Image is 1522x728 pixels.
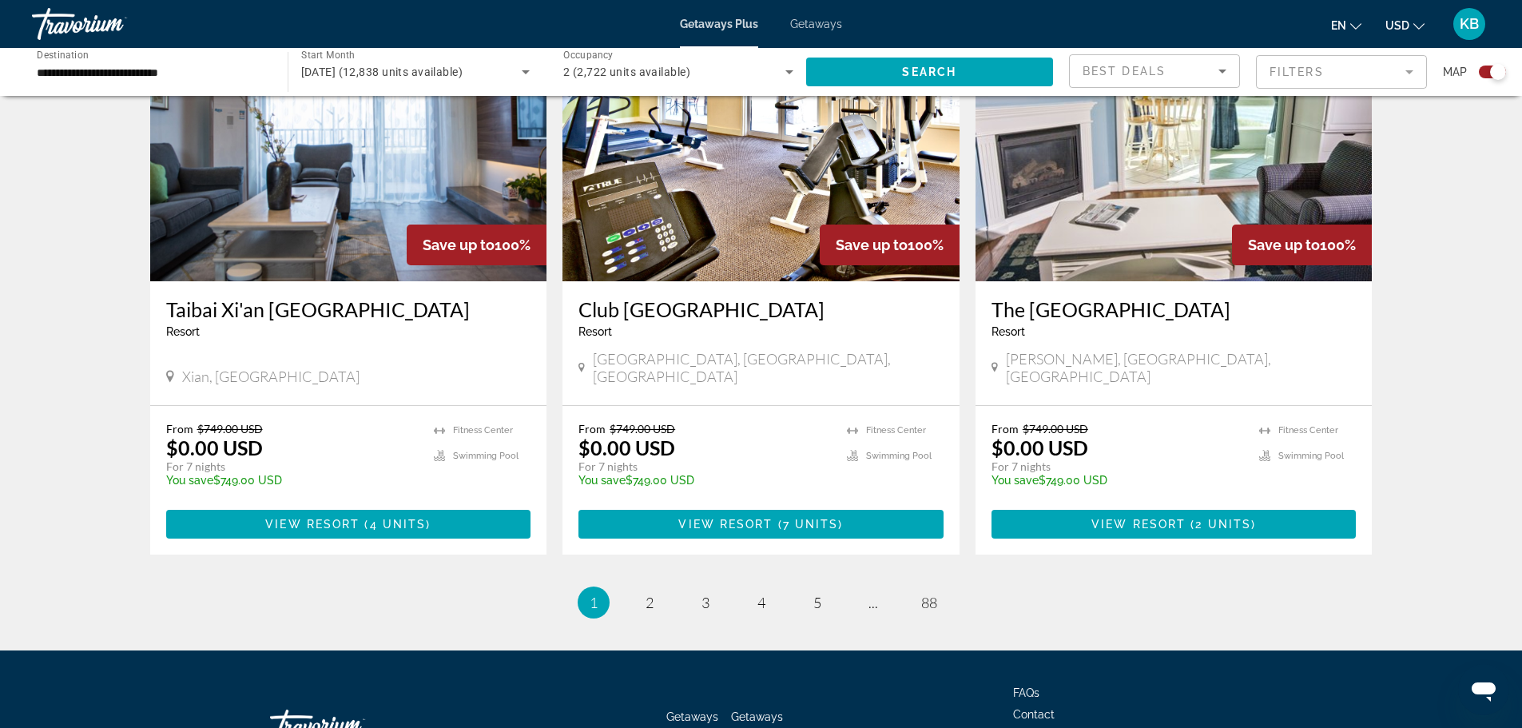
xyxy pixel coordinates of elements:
span: [GEOGRAPHIC_DATA], [GEOGRAPHIC_DATA], [GEOGRAPHIC_DATA] [593,350,944,385]
a: Club [GEOGRAPHIC_DATA] [578,297,944,321]
span: KB [1460,16,1479,32]
span: Occupancy [563,50,614,61]
a: The [GEOGRAPHIC_DATA] [991,297,1357,321]
div: 100% [820,225,960,265]
a: Getaways Plus [680,18,758,30]
a: Travorium [32,3,192,45]
span: ( ) [1186,518,1256,531]
button: View Resort(4 units) [166,510,531,539]
a: FAQs [1013,686,1039,699]
span: Search [902,66,956,78]
img: DR29I01X.jpg [150,26,547,281]
iframe: Button to launch messaging window [1458,664,1509,715]
span: Resort [991,325,1025,338]
span: View Resort [1091,518,1186,531]
span: ( ) [360,518,431,531]
span: Xian, [GEOGRAPHIC_DATA] [182,368,360,385]
span: Save up to [423,237,495,253]
button: View Resort(7 units) [578,510,944,539]
a: Getaways [666,710,718,723]
span: Swimming Pool [866,451,932,461]
span: Destination [37,49,89,60]
span: Resort [166,325,200,338]
span: [PERSON_NAME], [GEOGRAPHIC_DATA], [GEOGRAPHIC_DATA] [1006,350,1356,385]
img: C490O01X.jpg [562,26,960,281]
span: ... [868,594,878,611]
span: [DATE] (12,838 units available) [301,66,463,78]
img: 1877I01L.jpg [976,26,1373,281]
span: View Resort [265,518,360,531]
span: $749.00 USD [197,422,263,436]
span: 5 [813,594,821,611]
span: Best Deals [1083,65,1166,78]
span: You save [578,474,626,487]
nav: Pagination [150,587,1373,619]
span: Swimming Pool [453,451,519,461]
span: $749.00 USD [1023,422,1088,436]
p: $749.00 USD [166,474,419,487]
span: You save [166,474,213,487]
p: $0.00 USD [578,436,675,459]
mat-select: Sort by [1083,62,1226,81]
span: From [991,422,1019,436]
span: Save up to [1248,237,1320,253]
button: Search [806,58,1054,86]
div: 100% [1232,225,1372,265]
button: Change currency [1385,14,1425,37]
span: Fitness Center [1278,425,1338,436]
span: From [166,422,193,436]
p: For 7 nights [166,459,419,474]
p: $0.00 USD [166,436,263,459]
span: Start Month [301,50,355,61]
p: For 7 nights [991,459,1244,474]
a: Taibai Xi'an [GEOGRAPHIC_DATA] [166,297,531,321]
span: From [578,422,606,436]
button: View Resort(2 units) [991,510,1357,539]
span: ( ) [773,518,844,531]
button: Filter [1256,54,1427,90]
p: $749.00 USD [991,474,1244,487]
span: 2 (2,722 units available) [563,66,690,78]
span: 2 units [1195,518,1251,531]
p: For 7 nights [578,459,831,474]
p: $0.00 USD [991,436,1088,459]
span: View Resort [678,518,773,531]
span: $749.00 USD [610,422,675,436]
span: USD [1385,19,1409,32]
span: 88 [921,594,937,611]
span: 4 [757,594,765,611]
span: en [1331,19,1346,32]
span: 2 [646,594,654,611]
span: You save [991,474,1039,487]
span: Save up to [836,237,908,253]
a: Getaways [790,18,842,30]
span: 4 units [370,518,427,531]
button: Change language [1331,14,1361,37]
span: Resort [578,325,612,338]
span: 3 [701,594,709,611]
button: User Menu [1448,7,1490,41]
span: 7 units [783,518,839,531]
div: 100% [407,225,546,265]
span: Fitness Center [453,425,513,436]
span: Swimming Pool [1278,451,1344,461]
span: Map [1443,61,1467,83]
a: Contact [1013,708,1055,721]
span: Fitness Center [866,425,926,436]
p: $749.00 USD [578,474,831,487]
span: 1 [590,594,598,611]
